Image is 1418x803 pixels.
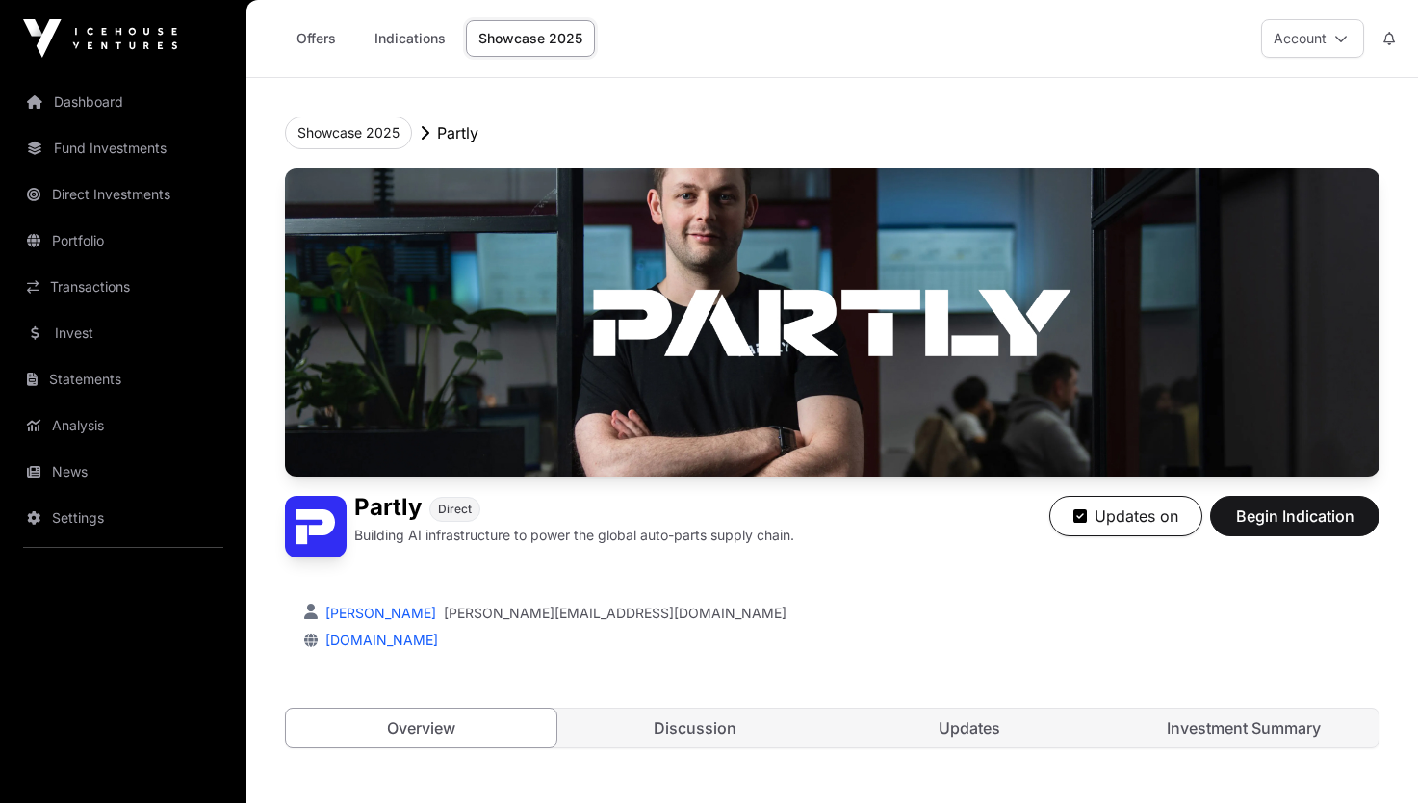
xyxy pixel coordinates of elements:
a: Showcase 2025 [466,20,595,57]
nav: Tabs [286,709,1379,747]
button: Account [1261,19,1364,58]
h1: Partly [354,496,422,522]
a: Statements [15,358,231,401]
img: Partly [285,496,347,557]
button: Showcase 2025 [285,117,412,149]
a: Offers [277,20,354,57]
p: Partly [437,121,478,144]
p: Building AI infrastructure to power the global auto-parts supply chain. [354,526,794,545]
a: Analysis [15,404,231,447]
a: Transactions [15,266,231,308]
a: Settings [15,497,231,539]
a: Direct Investments [15,173,231,216]
button: Begin Indication [1210,496,1379,536]
a: [PERSON_NAME] [322,605,436,621]
a: [DOMAIN_NAME] [318,632,438,648]
a: Investment Summary [1108,709,1379,747]
a: Dashboard [15,81,231,123]
a: Updates [835,709,1105,747]
a: Invest [15,312,231,354]
a: [PERSON_NAME][EMAIL_ADDRESS][DOMAIN_NAME] [444,604,786,623]
a: Fund Investments [15,127,231,169]
img: Icehouse Ventures Logo [23,19,177,58]
a: Indications [362,20,458,57]
a: Overview [285,708,557,748]
a: Begin Indication [1210,515,1379,534]
iframe: Chat Widget [1322,711,1418,803]
img: Partly [285,168,1379,477]
button: Updates on [1049,496,1202,536]
a: Portfolio [15,220,231,262]
a: Discussion [560,709,831,747]
span: Direct [438,502,472,517]
a: News [15,451,231,493]
span: Begin Indication [1234,505,1355,528]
